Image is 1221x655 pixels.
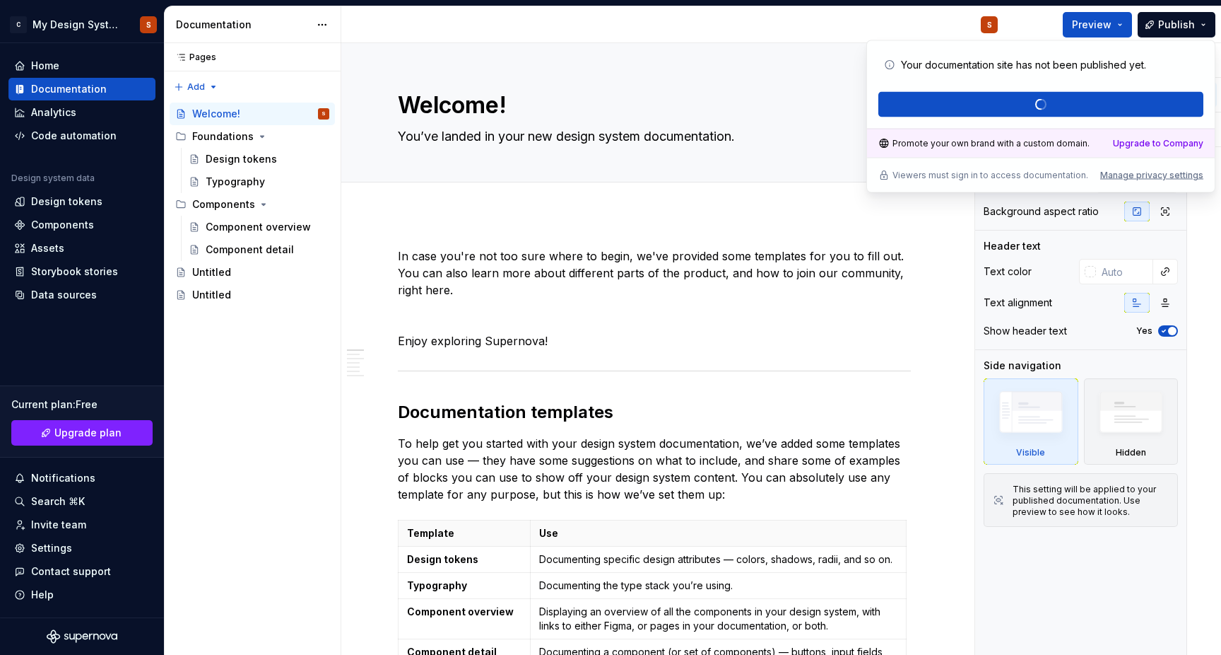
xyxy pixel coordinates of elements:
button: Manage privacy settings [1100,170,1203,181]
div: Analytics [31,105,76,120]
div: This setting will be applied to your published documentation. Use preview to see how it looks. [1013,484,1169,518]
span: Preview [1072,18,1111,32]
div: Code automation [31,129,117,143]
div: Home [31,59,59,73]
a: Component overview [183,216,335,238]
div: Hidden [1116,447,1146,458]
div: Contact support [31,564,111,579]
div: Components [170,193,335,216]
a: Welcome!S [170,103,335,125]
div: S [146,19,151,30]
p: Your documentation site has not been published yet. [901,58,1146,72]
div: Invite team [31,518,86,532]
div: Text alignment [984,296,1052,310]
a: Upgrade to Company [1113,138,1203,149]
div: My Design System [33,18,123,32]
div: Untitled [192,265,231,279]
a: Untitled [170,261,335,284]
a: Design tokens [183,148,335,170]
div: Components [31,218,94,232]
div: Foundations [192,129,254,144]
button: Contact support [8,560,155,583]
textarea: Welcome! [395,88,908,122]
label: Yes [1136,325,1152,337]
div: Design tokens [31,195,102,209]
div: Text color [984,265,1032,279]
h2: Documentation templates [398,401,911,424]
button: CMy Design SystemS [3,9,161,40]
div: Search ⌘K [31,494,85,509]
div: S [322,107,326,121]
a: Settings [8,537,155,560]
input: Auto [1096,259,1153,284]
div: Component detail [206,243,294,257]
strong: Design tokens [407,553,478,565]
p: Use [539,526,897,540]
button: Search ⌘K [8,490,155,513]
button: Add [170,77,223,97]
p: To help get you started with your design system documentation, we’ve added some templates you can... [398,435,911,503]
div: Current plan : Free [11,398,153,412]
a: Documentation [8,78,155,100]
strong: Component overview [407,605,514,618]
div: S [987,19,992,30]
a: Design tokens [8,190,155,213]
a: Component detail [183,238,335,261]
div: Pages [170,52,216,63]
div: Documentation [176,18,309,32]
a: Typography [183,170,335,193]
span: Upgrade plan [54,426,122,440]
span: Add [187,81,205,93]
div: Documentation [31,82,107,96]
div: Visible [1016,447,1045,458]
svg: Supernova Logo [47,630,117,644]
p: Displaying an overview of all the components in your design system, with links to either Figma, o... [539,605,897,633]
a: Components [8,214,155,236]
p: Documenting the type stack you’re using. [539,579,897,593]
div: Side navigation [984,359,1061,373]
p: Viewers must sign in to access documentation. [892,170,1088,181]
a: Assets [8,237,155,260]
div: Show header text [984,324,1067,338]
div: Assets [31,241,64,255]
div: Header text [984,239,1041,253]
p: Template [407,526,521,540]
div: Component overview [206,220,311,234]
a: Data sources [8,284,155,306]
div: Typography [206,175,265,189]
p: Documenting specific design attributes — colors, shadows, radii, and so on. [539,552,897,567]
button: Preview [1063,12,1132,37]
div: C [10,16,27,33]
div: Settings [31,541,72,555]
a: Analytics [8,101,155,124]
div: Storybook stories [31,265,118,279]
div: Foundations [170,125,335,148]
div: Notifications [31,471,95,485]
strong: Typography [407,579,467,591]
a: Storybook stories [8,260,155,283]
span: Publish [1158,18,1195,32]
a: Home [8,54,155,77]
div: Welcome! [192,107,240,121]
a: Upgrade plan [11,420,153,446]
textarea: You’ve landed in your new design system documentation. [395,125,908,148]
p: In case you're not too sure where to begin, we've provided some templates for you to fill out. Yo... [398,248,911,298]
button: Publish [1138,12,1215,37]
div: Components [192,197,255,211]
div: Help [31,588,54,602]
div: Promote your own brand with a custom domain. [878,138,1090,149]
a: Invite team [8,514,155,536]
div: Data sources [31,288,97,302]
div: Page tree [170,103,335,306]
div: Background aspect ratio [984,204,1099,219]
div: Hidden [1084,378,1179,465]
div: Design tokens [206,152,277,166]
div: Design system data [11,173,95,184]
div: Visible [984,378,1078,465]
a: Code automation [8,124,155,147]
p: Enjoy exploring Supernova! [398,332,911,349]
a: Untitled [170,284,335,306]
